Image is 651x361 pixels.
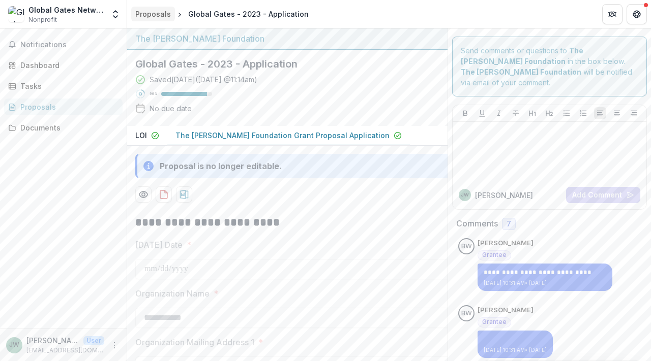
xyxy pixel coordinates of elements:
div: Brad Wall [461,243,472,250]
button: Add Comment [566,187,640,203]
button: Heading 1 [526,107,539,119]
a: Dashboard [4,57,123,74]
button: Align Center [611,107,623,119]
div: Proposal is no longer editable. [160,160,282,172]
div: Saved [DATE] ( [DATE] @ 11:14am ) [150,74,257,85]
button: Align Left [594,107,606,119]
span: Notifications [20,41,119,49]
p: The [PERSON_NAME] Foundation Grant Proposal Application [175,130,390,141]
strong: The [PERSON_NAME] Foundation [461,68,581,76]
button: More [108,339,121,351]
p: [PERSON_NAME] [26,335,79,346]
p: [PERSON_NAME] [478,238,534,248]
div: John Ward [9,342,19,348]
div: Tasks [20,81,114,91]
button: Heading 2 [543,107,555,119]
p: [DATE] 10:31 AM • [DATE] [484,279,606,287]
div: No due date [150,103,192,114]
nav: breadcrumb [131,7,313,21]
div: Send comments or questions to in the box below. will be notified via email of your comment. [452,37,647,96]
a: Proposals [131,7,175,21]
button: Strike [510,107,522,119]
p: [EMAIL_ADDRESS][DOMAIN_NAME] [26,346,104,355]
p: [PERSON_NAME] [475,190,533,201]
p: LOI [135,130,147,141]
span: 7 [507,220,511,228]
h2: Comments [456,219,498,228]
div: The [PERSON_NAME] Foundation [135,32,439,45]
a: Proposals [4,99,123,115]
button: download-proposal [176,186,192,203]
button: download-proposal [156,186,172,203]
p: User [83,336,104,345]
p: Organization Name [135,287,210,300]
button: Bullet List [560,107,573,119]
img: Global Gates Network, Inc. [8,6,24,22]
p: [DATE] 10:31 AM • [DATE] [484,346,547,354]
div: Proposals [20,102,114,112]
div: Documents [20,122,114,133]
div: John Ward [461,192,469,198]
button: Underline [476,107,488,119]
p: [DATE] Date [135,239,183,251]
a: Documents [4,119,123,136]
button: Notifications [4,37,123,53]
span: Nonprofit [28,15,57,24]
div: Global Gates Network, Inc. [28,5,104,15]
button: Italicize [493,107,505,119]
a: Tasks [4,78,123,94]
button: Preview 8d97318c-7dbd-4318-a59d-fe09f6f47217-1.pdf [135,186,152,203]
button: Bold [459,107,471,119]
div: Global Gates - 2023 - Application [188,9,309,19]
p: Organization Mailing Address 1 [135,336,254,348]
p: 90 % [150,90,157,97]
button: Ordered List [577,107,589,119]
div: Dashboard [20,60,114,71]
button: Partners [602,4,623,24]
span: Grantee [482,251,507,258]
span: Grantee [482,318,507,325]
h2: Global Gates - 2023 - Application [135,58,423,70]
button: Get Help [627,4,647,24]
button: Align Right [628,107,640,119]
div: Brad Wall [461,310,472,317]
button: Open entity switcher [108,4,123,24]
p: [PERSON_NAME] [478,305,534,315]
div: Proposals [135,9,171,19]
